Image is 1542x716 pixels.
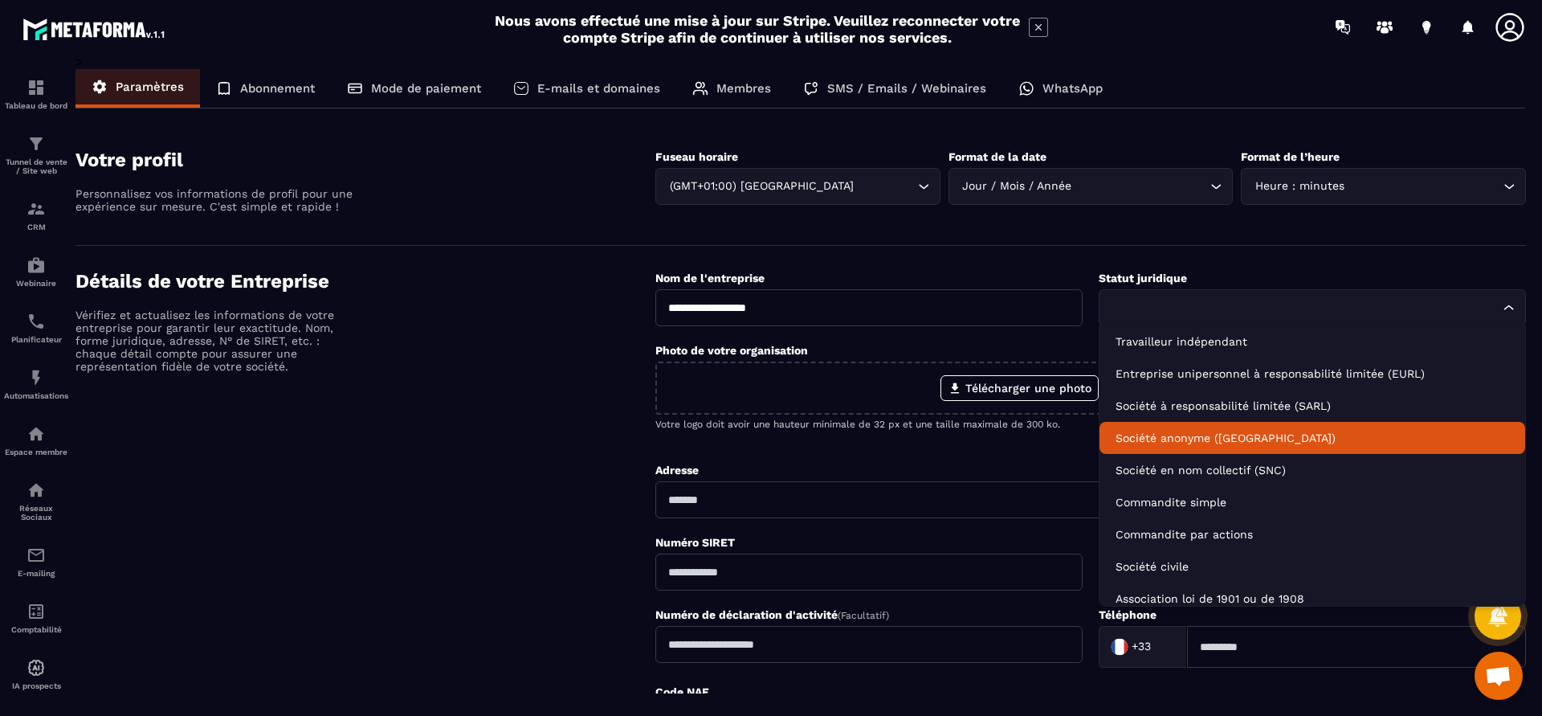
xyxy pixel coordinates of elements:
[1099,626,1187,668] div: Search for option
[4,412,68,468] a: automationsautomationsEspace membre
[1241,150,1340,163] label: Format de l’heure
[1116,494,1509,510] p: Commandite simple
[1103,631,1136,663] img: Country Flag
[655,536,735,549] label: Numéro SIRET
[940,375,1099,401] label: Télécharger une photo
[1099,289,1526,326] div: Search for option
[27,78,46,97] img: formation
[27,658,46,677] img: automations
[959,178,1075,195] span: Jour / Mois / Année
[1109,299,1499,317] input: Search for option
[857,178,914,195] input: Search for option
[1348,178,1499,195] input: Search for option
[655,685,709,698] label: Code NAF
[1099,608,1156,621] label: Téléphone
[1251,178,1348,195] span: Heure : minutes
[27,199,46,219] img: formation
[1132,639,1151,655] span: +33
[75,187,357,213] p: Personnalisez vos informations de profil pour une expérience sur mesure. C'est simple et rapide !
[27,368,46,387] img: automations
[655,344,808,357] label: Photo de votre organisation
[1075,178,1207,195] input: Search for option
[22,14,167,43] img: logo
[75,309,357,373] p: Vérifiez et actualisez les informations de votre entreprise pour garantir leur exactitude. Nom, f...
[75,270,655,293] h4: Détails de votre Entreprise
[4,300,68,356] a: schedulerschedulerPlanificateur
[4,590,68,646] a: accountantaccountantComptabilité
[27,602,46,621] img: accountant
[27,546,46,565] img: email
[4,569,68,578] p: E-mailing
[75,149,655,171] h4: Votre profil
[537,81,660,96] p: E-mails et domaines
[1116,366,1509,382] p: Entreprise unipersonnel à responsabilité limitée (EURL)
[655,272,765,284] label: Nom de l'entreprise
[827,81,986,96] p: SMS / Emails / Webinaires
[655,608,889,621] label: Numéro de déclaration d'activité
[1042,81,1103,96] p: WhatsApp
[1116,591,1509,607] p: Association loi de 1901 ou de 1908
[4,448,68,456] p: Espace membre
[4,223,68,231] p: CRM
[1116,333,1509,350] p: Travailleur indépendant
[27,134,46,153] img: formation
[4,356,68,412] a: automationsautomationsAutomatisations
[1116,430,1509,446] p: Société anonyme (SA)
[4,187,68,243] a: formationformationCRM
[27,481,46,500] img: social-network
[655,464,699,477] label: Adresse
[1116,462,1509,478] p: Société en nom collectif (SNC)
[4,504,68,522] p: Réseaux Sociaux
[1116,558,1509,575] p: Société civile
[948,168,1234,205] div: Search for option
[371,81,481,96] p: Mode de paiement
[655,419,1526,430] p: Votre logo doit avoir une hauteur minimale de 32 px et une taille maximale de 300 ko.
[27,312,46,331] img: scheduler
[4,681,68,690] p: IA prospects
[655,168,940,205] div: Search for option
[4,243,68,300] a: automationsautomationsWebinaire
[116,80,184,94] p: Paramètres
[240,81,315,96] p: Abonnement
[1241,168,1526,205] div: Search for option
[4,158,68,175] p: Tunnel de vente / Site web
[4,391,68,400] p: Automatisations
[1099,272,1187,284] label: Statut juridique
[27,256,46,275] img: automations
[948,150,1046,163] label: Format de la date
[4,279,68,288] p: Webinaire
[1475,652,1523,700] a: Ouvrir le chat
[4,66,68,122] a: formationformationTableau de bord
[838,610,889,621] span: (Facultatif)
[494,12,1021,46] h2: Nous avons effectué une mise à jour sur Stripe. Veuillez reconnecter votre compte Stripe afin de ...
[1116,398,1509,414] p: Société à responsabilité limitée (SARL)
[655,150,738,163] label: Fuseau horaire
[4,625,68,634] p: Comptabilité
[716,81,771,96] p: Membres
[4,122,68,187] a: formationformationTunnel de vente / Site web
[4,335,68,344] p: Planificateur
[4,468,68,534] a: social-networksocial-networkRéseaux Sociaux
[27,424,46,444] img: automations
[1154,635,1170,659] input: Search for option
[4,101,68,110] p: Tableau de bord
[1116,526,1509,542] p: Commandite par actions
[666,178,857,195] span: (GMT+01:00) [GEOGRAPHIC_DATA]
[4,534,68,590] a: emailemailE-mailing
